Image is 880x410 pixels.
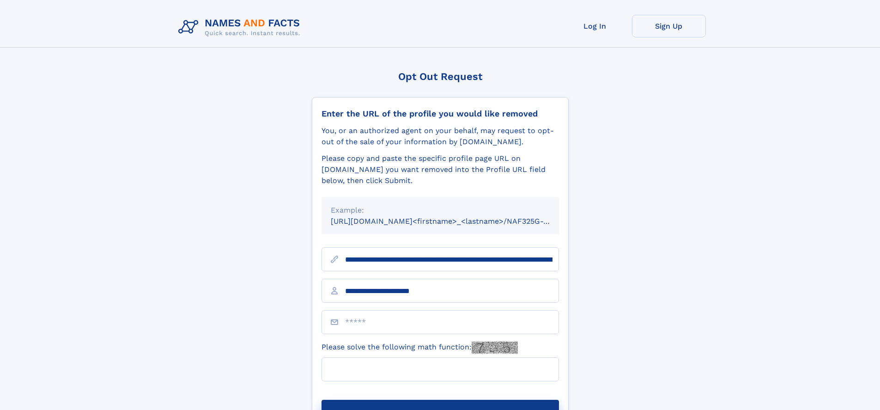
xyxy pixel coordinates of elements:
[331,217,577,226] small: [URL][DOMAIN_NAME]<firstname>_<lastname>/NAF325G-xxxxxxxx
[322,342,518,354] label: Please solve the following math function:
[322,153,559,186] div: Please copy and paste the specific profile page URL on [DOMAIN_NAME] you want removed into the Pr...
[175,15,308,40] img: Logo Names and Facts
[322,125,559,147] div: You, or an authorized agent on your behalf, may request to opt-out of the sale of your informatio...
[322,109,559,119] div: Enter the URL of the profile you would like removed
[632,15,706,37] a: Sign Up
[312,71,569,82] div: Opt Out Request
[558,15,632,37] a: Log In
[331,205,550,216] div: Example:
